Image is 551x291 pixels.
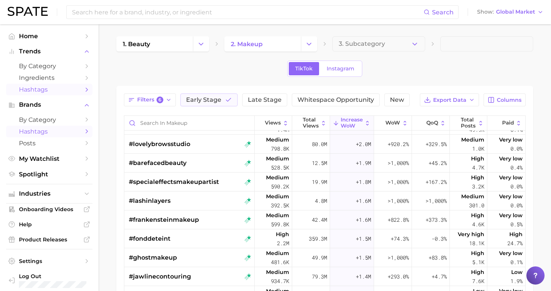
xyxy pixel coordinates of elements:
a: Log out. Currently logged in with e-mail emilydy@benefitcosmetics.com. [6,271,92,290]
span: 6 [157,96,163,103]
button: #specialeffectsmakeupartisttiktok rising starMedium590.2k19.9m+1.8m>1,000%+167.2%High3.2kVery low... [124,173,525,191]
span: Onboarding Videos [19,206,80,213]
button: Increase WoW [330,116,374,131]
span: 5.1k [472,258,484,267]
a: TikTok [289,62,319,75]
button: Total Views [292,116,330,131]
span: 1.0k [472,144,484,153]
span: Filters [137,96,163,103]
span: +83.8% [429,253,447,262]
span: Product Releases [19,236,80,243]
button: #fonddeteinttiktok rising starHigh2.2m359.3m+1.5m+74.3%-0.3%Very high18.1kHigh24.7% [124,229,525,248]
span: +329.5% [426,140,447,149]
span: Paid [502,120,514,126]
span: 18.1k [469,239,484,248]
span: Very low [499,135,523,144]
button: WoW [374,116,412,131]
span: Hashtags [19,86,80,93]
button: Change Category [301,36,317,51]
span: Hashtags [19,128,80,135]
img: tiktok rising star [244,254,251,261]
a: My Watchlist [6,153,92,165]
a: Home [6,30,92,42]
span: Very low [499,249,523,258]
button: Filters6 [124,93,176,106]
button: #frankensteinmakeuptiktok rising starMedium599.8k42.4m+1.6m+822.8%+373.3%High4.6kVery low0.5% [124,210,525,229]
span: 599.8k [271,220,289,229]
span: New [390,97,404,103]
button: ShowGlobal Market [475,7,545,17]
span: 3.2k [472,182,484,191]
a: Hashtags [6,84,92,95]
a: Instagram [320,62,361,75]
span: -0.3% [432,234,447,243]
img: tiktok rising star [244,216,251,223]
span: +373.3% [426,215,447,224]
button: Columns [484,93,526,106]
span: 2. makeup [231,40,263,48]
button: Paid [487,116,525,131]
span: Trends [19,48,80,55]
span: Medium [266,173,289,182]
span: Medium [266,211,289,220]
span: High [509,230,523,239]
span: 4.6k [472,220,484,229]
a: Onboarding Videos [6,204,92,215]
span: 590.2k [271,182,289,191]
button: Views [255,116,293,131]
span: 4.7k [472,163,484,172]
span: Medium [266,154,289,163]
a: 1. beauty [116,36,193,51]
span: +1.6m [356,196,371,205]
a: Ingredients [6,72,92,84]
span: Whitespace Opportunity [297,97,374,103]
span: 0.0% [510,144,523,153]
span: High [471,249,484,258]
span: High [276,230,289,239]
button: 3. Subcategory [332,36,425,51]
span: +1.6m [356,215,371,224]
a: 2. makeup [224,36,301,51]
span: Very low [499,173,523,182]
span: 359.3m [309,234,327,243]
span: Total Posts [461,117,476,129]
span: Settings [19,258,80,265]
span: 4.8m [315,196,327,205]
img: tiktok rising star [244,141,251,148]
a: Product Releases [6,234,92,245]
span: High [471,268,484,277]
span: Industries [19,190,80,197]
span: Export Data [433,97,466,103]
span: 301.0 [469,201,484,210]
button: #lashinlayerstiktok rising starMedium392.5k4.8m+1.6m>1,000%>1,000%Medium301.0Very low0.0% [124,191,525,210]
span: +74.3% [391,234,409,243]
button: #lovelybrowsstudiotiktok rising starMedium798.8k80.0m+2.0m+920.2%+329.5%Medium1.0kVery low0.0% [124,135,525,154]
span: +4.7% [432,272,447,281]
span: Total Views [303,117,319,129]
a: Hashtags [6,126,92,137]
span: Increase WoW [341,117,363,129]
button: Brands [6,99,92,110]
span: #barefacedbeauty [129,159,186,168]
img: tiktok rising star [244,179,251,185]
img: tiktok rising star [244,198,251,204]
img: tiktok rising star [244,273,251,280]
span: Home [19,33,80,40]
span: High [471,173,484,182]
span: #specialeffectsmakeupartist [129,177,219,187]
span: +1.5m [356,253,371,262]
span: >1,000% [388,254,409,261]
span: >1,000% [388,197,409,204]
span: Spotlight [19,171,80,178]
span: +920.2% [388,140,409,149]
span: +167.2% [426,177,447,187]
span: Very low [499,211,523,220]
span: Brands [19,101,80,108]
button: Export Data [420,93,479,106]
span: +822.8% [388,215,409,224]
button: #jawlinecontouringtiktok rising starMedium934.7k79.3m+1.4m+293.0%+4.7%High7.6kLow1.9% [124,267,525,286]
span: 481.6k [271,258,289,267]
span: Posts [19,140,80,147]
span: Low [511,268,523,277]
span: QoQ [426,120,438,126]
